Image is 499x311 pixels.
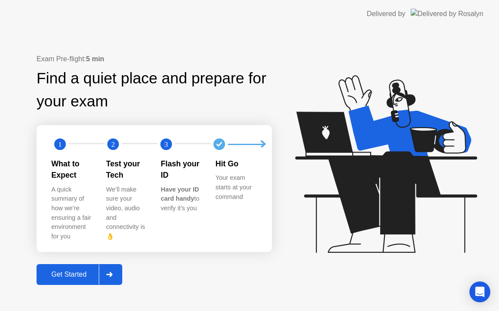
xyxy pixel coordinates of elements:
div: What to Expect [51,158,92,181]
img: Delivered by Rosalyn [411,9,483,19]
div: Hit Go [215,158,256,169]
text: 2 [111,140,115,149]
div: Find a quiet place and prepare for your exam [37,67,272,113]
button: Get Started [37,264,122,285]
div: Flash your ID [161,158,202,181]
text: 3 [164,140,168,149]
b: 5 min [86,55,104,63]
div: to verify it’s you [161,185,202,213]
b: Have your ID card handy [161,186,199,202]
div: Test your Tech [106,158,147,181]
text: 1 [58,140,62,149]
div: We’ll make sure your video, audio and connectivity is 👌 [106,185,147,242]
div: Delivered by [367,9,405,19]
div: Exam Pre-flight: [37,54,272,64]
div: Open Intercom Messenger [469,281,490,302]
div: A quick summary of how we’re ensuring a fair environment for you [51,185,92,242]
div: Get Started [39,271,99,278]
div: Your exam starts at your command [215,173,256,202]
